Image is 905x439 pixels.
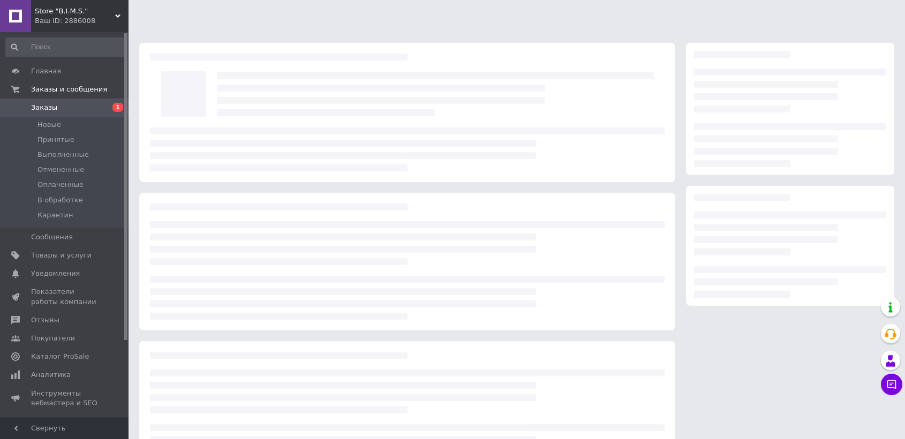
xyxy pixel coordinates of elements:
span: Аналитика [31,370,71,380]
span: Сообщения [31,232,73,242]
span: 1 [112,103,123,112]
span: Товары и услуги [31,251,92,260]
span: Принятые [37,135,74,145]
span: Выполненные [37,150,89,160]
span: Оплаченные [37,180,84,190]
span: Главная [31,66,61,76]
div: Ваш ID: 2886008 [35,16,129,26]
span: Уведомления [31,269,80,278]
span: Store "B.I.M.S." [35,6,115,16]
span: Новые [37,120,61,130]
span: Каталог ProSale [31,352,89,361]
input: Поиск [5,37,126,57]
span: Отзывы [31,315,59,325]
span: Отмененные [37,165,84,175]
span: Покупатели [31,334,75,343]
button: Чат с покупателем [881,374,902,395]
span: В обработке [37,195,83,205]
span: Управление сайтом [31,417,99,436]
span: Карантин [37,210,73,220]
span: Показатели работы компании [31,287,99,306]
span: Инструменты вебмастера и SEO [31,389,99,408]
span: Заказы и сообщения [31,85,107,94]
span: Заказы [31,103,57,112]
